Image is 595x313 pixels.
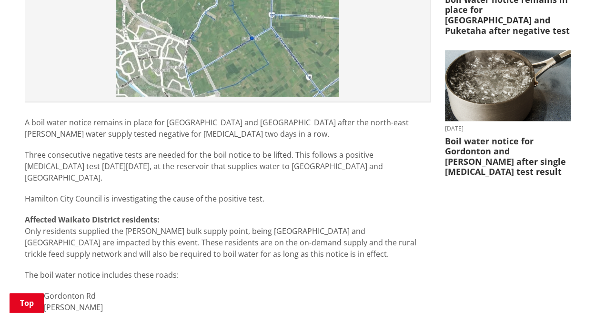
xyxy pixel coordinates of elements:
p: Hamilton City Council is investigating the cause of the positive test. [25,193,431,204]
iframe: Messenger Launcher [551,273,585,307]
time: [DATE] [445,126,571,131]
li: Gordonton Rd [44,290,431,302]
p: A boil water notice remains in place for [GEOGRAPHIC_DATA] and [GEOGRAPHIC_DATA] after the north-... [25,117,431,140]
img: boil water notice [445,50,571,121]
li: [PERSON_NAME] [44,302,431,313]
p: Three consecutive negative tests are needed for the boil notice to be lifted. This follows a posi... [25,149,431,183]
a: boil water notice gordonton puketaha [DATE] Boil water notice for Gordonton and [PERSON_NAME] aft... [445,50,571,177]
p: Only residents supplied the [PERSON_NAME] bulk supply point, being [GEOGRAPHIC_DATA] and [GEOGRAP... [25,214,431,260]
p: The boil water notice includes these roads: [25,269,431,281]
h3: Boil water notice for Gordonton and [PERSON_NAME] after single [MEDICAL_DATA] test result [445,136,571,177]
a: Top [10,293,44,313]
strong: Affected Waikato District residents: [25,214,160,225]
